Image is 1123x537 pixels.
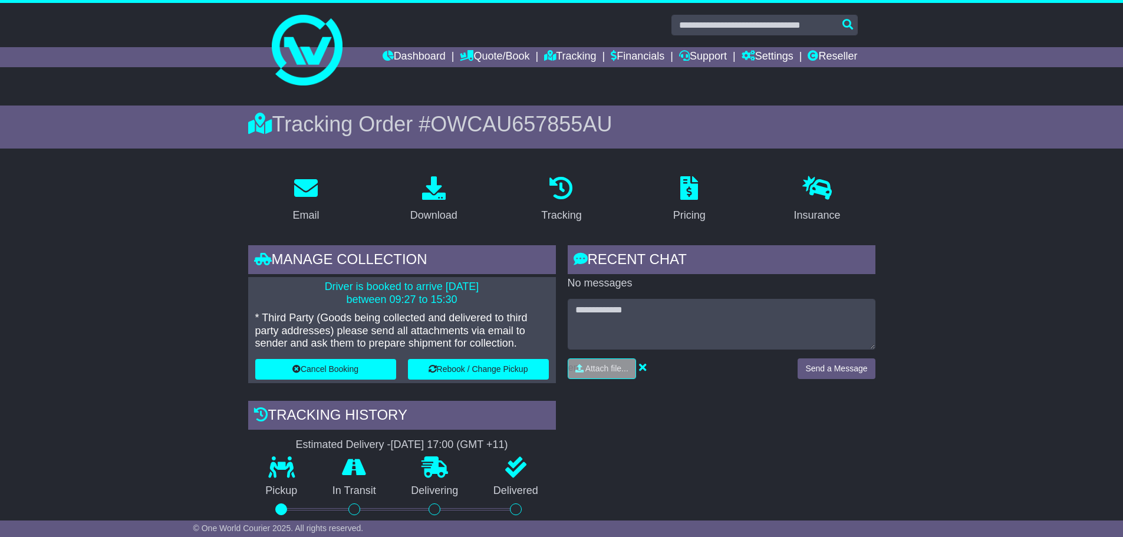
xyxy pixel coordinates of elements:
[408,359,549,380] button: Rebook / Change Pickup
[533,172,589,228] a: Tracking
[568,277,875,290] p: No messages
[383,47,446,67] a: Dashboard
[611,47,664,67] a: Financials
[679,47,727,67] a: Support
[742,47,793,67] a: Settings
[255,281,549,306] p: Driver is booked to arrive [DATE] between 09:27 to 15:30
[541,207,581,223] div: Tracking
[248,245,556,277] div: Manage collection
[666,172,713,228] a: Pricing
[673,207,706,223] div: Pricing
[786,172,848,228] a: Insurance
[248,401,556,433] div: Tracking history
[193,523,364,533] span: © One World Courier 2025. All rights reserved.
[430,112,612,136] span: OWCAU657855AU
[391,439,508,452] div: [DATE] 17:00 (GMT +11)
[476,485,556,498] p: Delivered
[255,359,396,380] button: Cancel Booking
[808,47,857,67] a: Reseller
[248,439,556,452] div: Estimated Delivery -
[248,485,315,498] p: Pickup
[248,111,875,137] div: Tracking Order #
[798,358,875,379] button: Send a Message
[255,312,549,350] p: * Third Party (Goods being collected and delivered to third party addresses) please send all atta...
[410,207,457,223] div: Download
[285,172,327,228] a: Email
[460,47,529,67] a: Quote/Book
[403,172,465,228] a: Download
[315,485,394,498] p: In Transit
[794,207,841,223] div: Insurance
[568,245,875,277] div: RECENT CHAT
[394,485,476,498] p: Delivering
[292,207,319,223] div: Email
[544,47,596,67] a: Tracking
